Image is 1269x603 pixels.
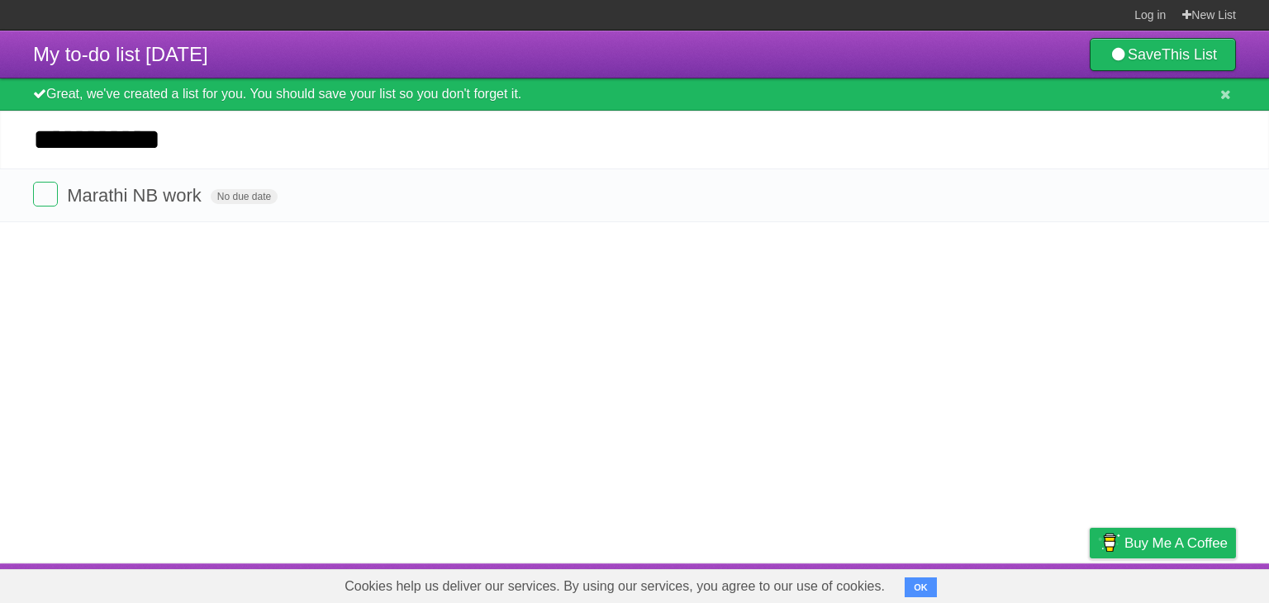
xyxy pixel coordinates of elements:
[1090,528,1236,558] a: Buy me a coffee
[1068,567,1111,599] a: Privacy
[870,567,905,599] a: About
[1162,46,1217,63] b: This List
[33,182,58,207] label: Done
[1090,38,1236,71] a: SaveThis List
[67,185,206,206] span: Marathi NB work
[924,567,991,599] a: Developers
[1012,567,1048,599] a: Terms
[1124,529,1228,558] span: Buy me a coffee
[1098,529,1120,557] img: Buy me a coffee
[328,570,901,603] span: Cookies help us deliver our services. By using our services, you agree to our use of cookies.
[905,577,937,597] button: OK
[211,189,278,204] span: No due date
[33,43,208,65] span: My to-do list [DATE]
[1132,567,1236,599] a: Suggest a feature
